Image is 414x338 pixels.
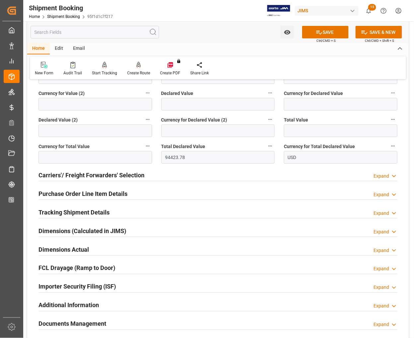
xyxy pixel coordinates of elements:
[373,191,389,198] div: Expand
[266,89,275,97] button: Declared Value
[373,247,389,254] div: Expand
[295,4,361,17] button: JIMS
[35,70,53,76] div: New Form
[127,70,150,76] div: Create Route
[39,171,144,180] h2: Carriers'/ Freight Forwarders' Selection
[190,70,209,76] div: Share Link
[39,226,126,235] h2: Dimensions (Calculated in JIMS)
[389,89,397,97] button: Currency for Declared Value
[29,3,113,13] div: Shipment Booking
[267,5,290,17] img: Exertis%20JAM%20-%20Email%20Logo.jpg_1722504956.jpg
[39,264,115,273] h2: FCL Drayage (Ramp to Door)
[284,90,343,97] span: Currency for Declared Value
[373,303,389,310] div: Expand
[39,143,90,150] span: Currency for Total Value
[39,301,99,310] h2: Additional Information
[356,26,402,39] button: SAVE & NEW
[31,26,159,39] input: Search Fields
[316,38,336,43] span: Ctrl/CMD + S
[389,115,397,124] button: Total Value
[373,210,389,217] div: Expand
[39,319,106,328] h2: Documents Management
[373,173,389,180] div: Expand
[143,89,152,97] button: Currency for Value (2)
[92,70,117,76] div: Start Tracking
[373,284,389,291] div: Expand
[302,26,349,39] button: SAVE
[29,14,40,19] a: Home
[39,282,116,291] h2: Importer Security Filing (ISF)
[373,266,389,273] div: Expand
[266,115,275,124] button: Currency for Declared Value (2)
[284,143,355,150] span: Currency for Total Declared Value
[68,43,90,54] div: Email
[365,38,394,43] span: Ctrl/CMD + Shift + S
[266,142,275,150] button: Total Declared Value
[284,117,308,124] span: Total Value
[368,4,376,11] span: 15
[361,3,376,18] button: show 15 new notifications
[376,3,391,18] button: Help Center
[39,90,85,97] span: Currency for Value (2)
[161,143,206,150] span: Total Declared Value
[143,142,152,150] button: Currency for Total Value
[39,189,127,198] h2: Purchase Order Line Item Details
[295,6,359,16] div: JIMS
[281,26,294,39] button: open menu
[47,14,80,19] a: Shipment Booking
[63,70,82,76] div: Audit Trail
[39,117,78,124] span: Declared Value (2)
[373,321,389,328] div: Expand
[39,208,110,217] h2: Tracking Shipment Details
[161,117,227,124] span: Currency for Declared Value (2)
[143,115,152,124] button: Declared Value (2)
[27,43,50,54] div: Home
[50,43,68,54] div: Edit
[39,245,89,254] h2: Dimensions Actual
[161,90,194,97] span: Declared Value
[373,228,389,235] div: Expand
[389,142,397,150] button: Currency for Total Declared Value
